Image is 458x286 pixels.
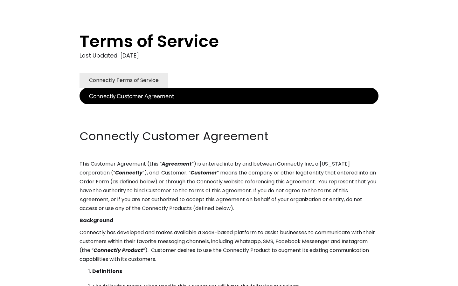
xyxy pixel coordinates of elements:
[80,160,378,213] p: This Customer Agreement (this “ ”) is entered into by and between Connectly Inc., a [US_STATE] co...
[89,76,159,85] div: Connectly Terms of Service
[162,160,192,167] em: Agreement
[80,116,378,125] p: ‍
[80,128,378,144] h2: Connectly Customer Agreement
[191,169,217,176] em: Customer
[80,51,378,60] div: Last Updated: [DATE]
[115,169,142,176] em: Connectly
[94,247,143,254] em: Connectly Product
[80,217,114,224] strong: Background
[80,228,378,264] p: Connectly has developed and makes available a SaaS-based platform to assist businesses to communi...
[89,92,174,100] div: Connectly Customer Agreement
[80,32,353,51] h1: Terms of Service
[80,104,378,113] p: ‍
[92,268,122,275] strong: Definitions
